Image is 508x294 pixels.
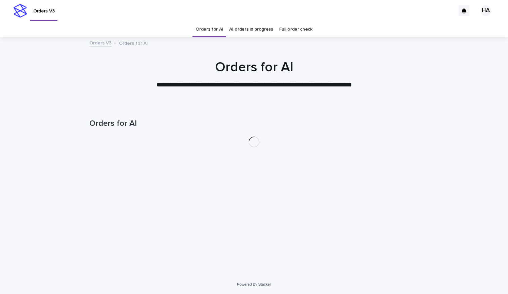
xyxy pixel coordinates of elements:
img: stacker-logo-s-only.png [13,4,27,17]
p: Orders for AI [119,39,148,46]
a: Orders for AI [196,22,223,37]
a: AI orders in progress [229,22,273,37]
a: Orders V3 [89,39,112,46]
a: Full order check [279,22,312,37]
h1: Orders for AI [89,119,419,128]
div: HA [480,5,491,16]
h1: Orders for AI [89,59,419,75]
a: Powered By Stacker [237,282,271,286]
